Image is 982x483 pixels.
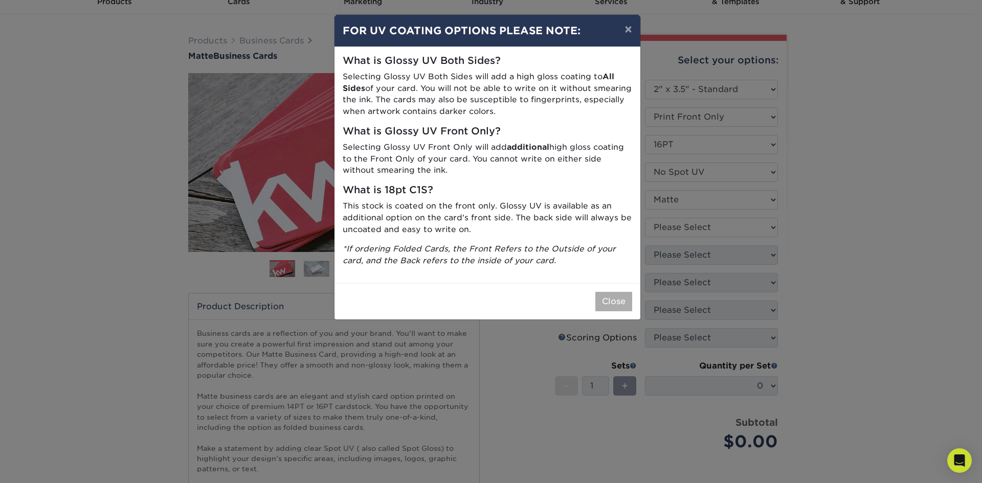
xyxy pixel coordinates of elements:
p: Selecting Glossy UV Front Only will add high gloss coating to the Front Only of your card. You ca... [343,142,632,176]
h4: FOR UV COATING OPTIONS PLEASE NOTE: [343,23,632,38]
p: Selecting Glossy UV Both Sides will add a high gloss coating to of your card. You will not be abl... [343,71,632,118]
h5: What is Glossy UV Front Only? [343,126,632,137]
h5: What is Glossy UV Both Sides? [343,55,632,67]
i: *If ordering Folded Cards, the Front Refers to the Outside of your card, and the Back refers to t... [343,244,616,265]
strong: All Sides [343,72,614,93]
div: Open Intercom Messenger [947,448,972,473]
button: Close [595,292,632,311]
strong: additional [507,142,549,152]
p: This stock is coated on the front only. Glossy UV is available as an additional option on the car... [343,200,632,235]
button: × [616,15,640,43]
h5: What is 18pt C1S? [343,185,632,196]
